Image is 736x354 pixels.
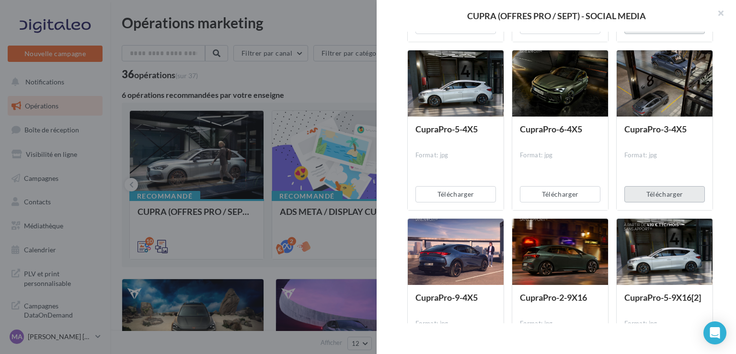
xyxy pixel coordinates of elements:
button: Télécharger [520,186,600,202]
div: Open Intercom Messenger [703,321,726,344]
div: Format: jpg [624,319,705,328]
div: Format: jpg [520,151,600,160]
span: CupraPro-9-4X5 [415,292,478,303]
span: CupraPro-3-4X5 [624,124,687,134]
span: CupraPro-5-4X5 [415,124,478,134]
div: Format: jpg [415,151,496,160]
span: CupraPro-5-9X16[2] [624,292,701,303]
div: Format: jpg [415,319,496,328]
span: CupraPro-2-9X16 [520,292,587,303]
div: CUPRA (OFFRES PRO / SEPT) - SOCIAL MEDIA [392,12,721,20]
div: Format: jpg [520,319,600,328]
button: Télécharger [415,186,496,202]
button: Télécharger [624,186,705,202]
span: CupraPro-6-4X5 [520,124,582,134]
div: Format: jpg [624,151,705,160]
